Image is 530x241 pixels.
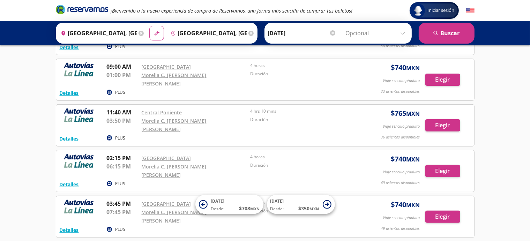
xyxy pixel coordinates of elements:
[250,108,356,114] p: 4 hrs 10 mins
[270,198,284,204] span: [DATE]
[142,118,207,133] a: Morelia C. [PERSON_NAME] [PERSON_NAME]
[58,24,137,42] input: Buscar Origen
[391,108,420,119] span: $ 765
[111,7,353,14] em: ¡Bienvenido a la nueva experiencia de compra de Reservamos, una forma más sencilla de comprar tus...
[381,180,420,186] p: 49 asientos disponibles
[381,134,420,140] p: 36 asientos disponibles
[60,62,98,76] img: RESERVAMOS
[60,135,79,142] button: Detalles
[211,206,225,212] span: Desde:
[268,24,336,42] input: Elegir Fecha
[211,198,225,204] span: [DATE]
[419,23,475,44] button: Buscar
[107,71,138,79] p: 01:00 PM
[239,205,260,212] span: $ 708
[381,226,420,232] p: 49 asientos disponibles
[115,226,126,233] p: PLUS
[142,163,207,178] a: Morelia C. [PERSON_NAME] [PERSON_NAME]
[107,108,138,116] p: 11:40 AM
[299,205,319,212] span: $ 350
[115,135,126,141] p: PLUS
[60,199,98,213] img: RESERVAMOS
[346,24,408,42] input: Opcional
[250,71,356,77] p: Duración
[115,89,126,96] p: PLUS
[195,195,263,214] button: [DATE]Desde:$708MXN
[56,4,108,17] a: Brand Logo
[60,89,79,97] button: Detalles
[267,195,335,214] button: [DATE]Desde:$350MXN
[381,43,420,49] p: 38 asientos disponibles
[60,181,79,188] button: Detalles
[425,165,460,177] button: Elegir
[391,154,420,164] span: $ 740
[310,206,319,212] small: MXN
[391,62,420,73] span: $ 740
[107,208,138,216] p: 07:45 PM
[60,154,98,168] img: RESERVAMOS
[406,64,420,72] small: MXN
[383,169,420,175] p: Viaje sencillo p/adulto
[381,89,420,95] p: 33 asientos disponibles
[391,199,420,210] span: $ 740
[425,74,460,86] button: Elegir
[142,63,191,70] a: [GEOGRAPHIC_DATA]
[406,201,420,209] small: MXN
[107,62,138,71] p: 09:00 AM
[142,72,207,87] a: Morelia C. [PERSON_NAME] [PERSON_NAME]
[142,201,191,207] a: [GEOGRAPHIC_DATA]
[250,116,356,123] p: Duración
[425,211,460,223] button: Elegir
[383,78,420,84] p: Viaje sencillo p/adulto
[60,108,98,122] img: RESERVAMOS
[250,162,356,168] p: Duración
[107,116,138,125] p: 03:50 PM
[107,162,138,171] p: 06:15 PM
[425,7,457,14] span: Iniciar sesión
[466,6,475,15] button: English
[115,44,126,50] p: PLUS
[60,226,79,234] button: Detalles
[406,110,420,118] small: MXN
[270,206,284,212] span: Desde:
[142,209,207,224] a: Morelia C. [PERSON_NAME] [PERSON_NAME]
[250,62,356,69] p: 4 horas
[425,119,460,131] button: Elegir
[250,154,356,160] p: 4 horas
[406,156,420,163] small: MXN
[142,109,182,116] a: Central Poniente
[383,123,420,129] p: Viaje sencillo p/adulto
[383,215,420,221] p: Viaje sencillo p/adulto
[107,199,138,208] p: 03:45 PM
[56,4,108,15] i: Brand Logo
[251,206,260,212] small: MXN
[168,24,247,42] input: Buscar Destino
[115,181,126,187] p: PLUS
[60,44,79,51] button: Detalles
[142,155,191,161] a: [GEOGRAPHIC_DATA]
[107,154,138,162] p: 02:15 PM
